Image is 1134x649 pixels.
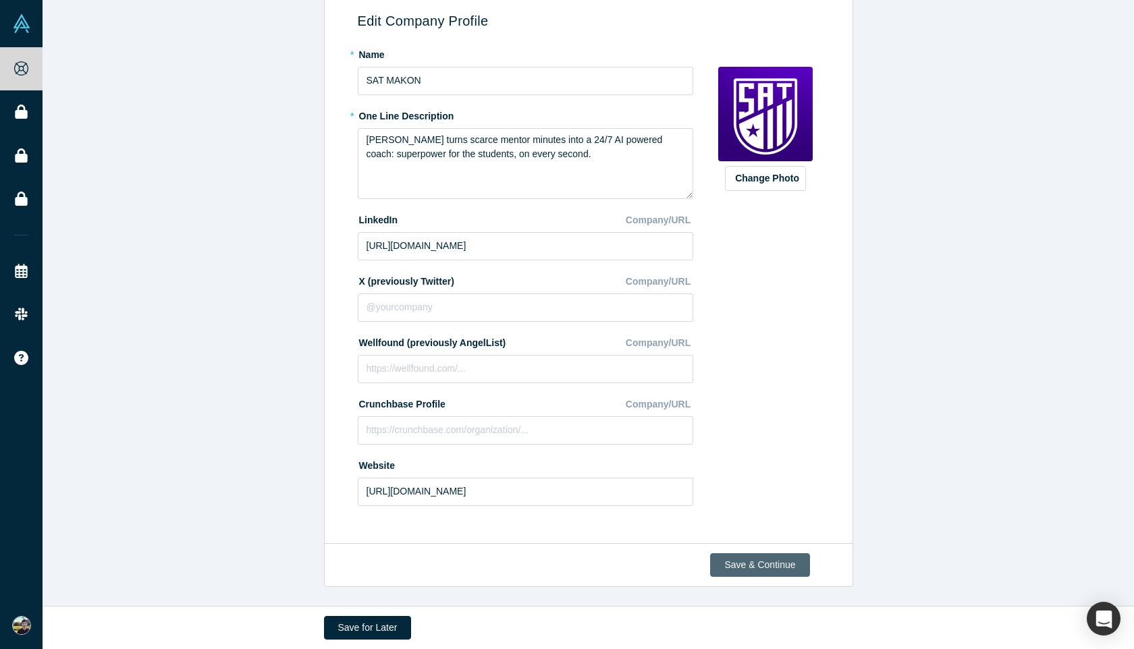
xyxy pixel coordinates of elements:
[358,13,824,29] h3: Edit Company Profile
[358,232,693,260] input: https://linkedin.com/company/yourcompany
[710,553,809,577] button: Save & Continue
[358,331,506,350] label: Wellfound (previously AngelList)
[626,393,693,416] div: Company/URL
[725,166,806,191] button: Change Photo
[12,616,31,635] img: Asilbek Ashurov's Account
[358,293,693,322] input: @yourcompany
[358,454,395,473] label: Website
[718,67,813,161] img: Profile company default
[626,331,693,355] div: Company/URL
[324,616,412,640] button: Save for Later
[626,208,693,232] div: Company/URL
[358,270,454,289] label: X (previously Twitter)
[358,355,693,383] input: https://wellfound.com/...
[358,43,693,62] label: Name
[358,105,693,123] label: One Line Description
[358,208,398,227] label: LinkedIn
[358,128,693,199] textarea: [PERSON_NAME] turns scarce mentor minutes into a 24/7 AI powered coach: superpower for the studen...
[358,416,693,445] input: https://crunchbase.com/organization/...
[626,270,693,293] div: Company/URL
[358,393,446,412] label: Crunchbase Profile
[12,14,31,33] img: Alchemist Vault Logo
